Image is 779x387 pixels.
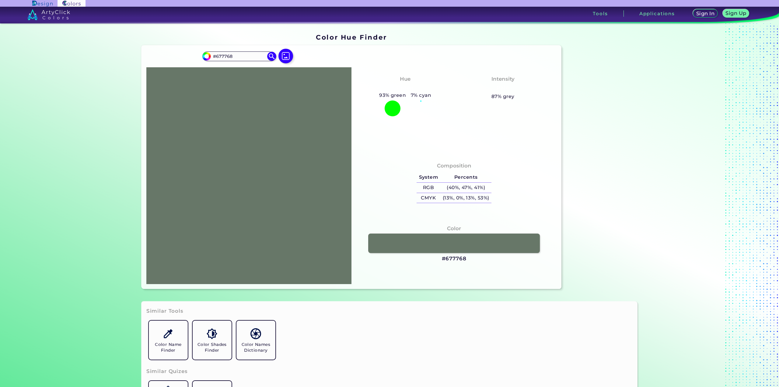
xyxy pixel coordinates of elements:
h5: (40%, 47%, 41%) [440,183,491,193]
h1: Color Hue Finder [316,33,387,42]
h5: 7% cyan [408,91,434,99]
h4: Color [447,224,461,233]
img: icon search [267,52,276,61]
input: type color.. [211,52,267,60]
h5: Percents [440,172,491,182]
h5: (13%, 0%, 13%, 53%) [440,193,491,203]
h5: 93% green [377,91,408,99]
h5: CMYK [417,193,440,203]
h3: Pale [494,84,512,92]
h5: Color Name Finder [151,342,185,353]
img: icon_color_name_finder.svg [163,328,173,339]
h3: Similar Tools [146,308,183,315]
a: Sign Up [723,9,748,17]
img: icon_color_names_dictionary.svg [250,328,261,339]
h5: Sign In [697,11,714,16]
h5: Color Shades Finder [195,342,229,353]
a: Color Shades Finder [190,318,234,362]
img: icon_color_shades.svg [207,328,217,339]
h3: Applications [639,11,675,16]
h4: Intensity [491,75,515,83]
h5: Sign Up [726,11,746,16]
h3: Similar Quizes [146,368,188,375]
h5: RGB [417,183,440,193]
img: icon picture [278,49,293,63]
h3: #677768 [442,255,466,262]
h3: Green [394,84,416,92]
a: Sign In [694,9,717,17]
h4: Composition [437,161,471,170]
h4: Hue [400,75,410,83]
img: logo_artyclick_colors_white.svg [27,9,70,20]
img: ArtyClick Design logo [32,1,53,6]
h3: Tools [593,11,608,16]
a: Color Names Dictionary [234,318,278,362]
h5: Color Names Dictionary [239,342,273,353]
a: Color Name Finder [146,318,190,362]
h5: System [417,172,440,182]
h5: 87% grey [491,93,515,100]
